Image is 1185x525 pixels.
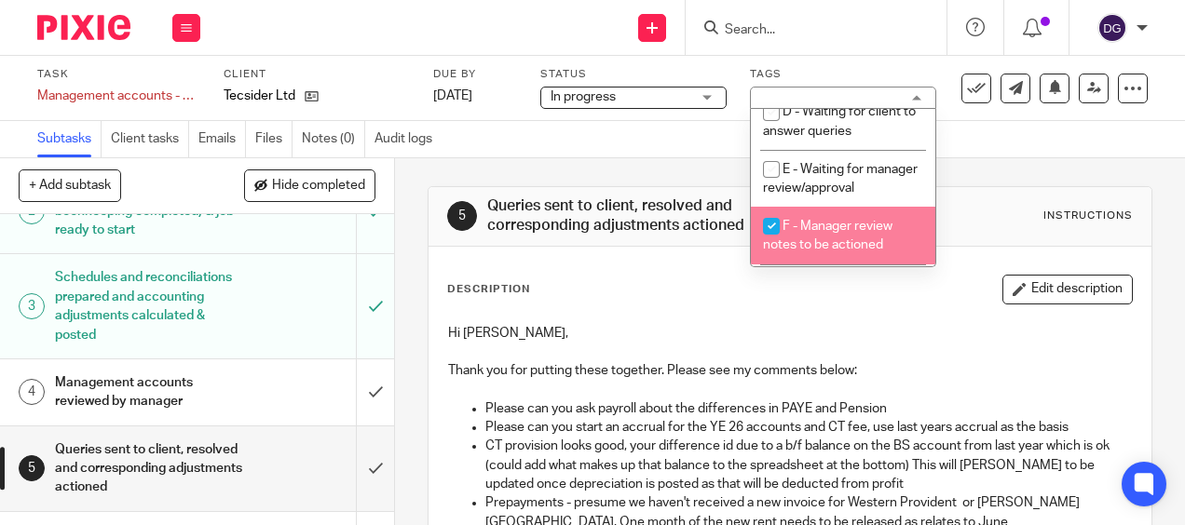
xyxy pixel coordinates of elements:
[37,121,102,157] a: Subtasks
[485,437,1131,493] p: CT provision looks good, your difference id due to a b/f balance on the BS account from last year...
[37,87,200,105] div: Management accounts - Quarterly
[302,121,365,157] a: Notes (0)
[198,121,246,157] a: Emails
[1002,275,1133,304] button: Edit description
[37,67,200,82] label: Task
[19,379,45,405] div: 4
[723,22,891,39] input: Search
[272,179,365,194] span: Hide completed
[763,105,916,138] span: D - Waiting for client to answer queries
[375,121,442,157] a: Audit logs
[19,169,121,201] button: + Add subtask
[763,163,918,195] span: E - Waiting for manager review/approval
[244,169,375,201] button: Hide completed
[224,87,295,105] p: Tecsider Ltd
[447,201,477,231] div: 5
[1097,13,1127,43] img: svg%3E
[55,369,243,416] h1: Management accounts reviewed by manager
[19,293,45,319] div: 3
[447,282,530,297] p: Description
[763,220,892,252] span: F - Manager review notes to be actioned
[37,15,130,40] img: Pixie
[255,121,293,157] a: Files
[448,324,1131,343] p: Hi [PERSON_NAME],
[111,121,189,157] a: Client tasks
[433,89,472,102] span: [DATE]
[485,418,1131,437] p: Please can you start an accrual for the YE 26 accounts and CT fee, use last years accrual as the ...
[750,67,936,82] label: Tags
[485,399,1131,418] p: Please can you ask payroll about the differences in PAYE and Pension
[433,67,517,82] label: Due by
[551,90,616,103] span: In progress
[224,67,410,82] label: Client
[19,455,45,481] div: 5
[55,436,243,502] h1: Queries sent to client, resolved and corresponding adjustments actioned
[448,361,1131,380] p: Thank you for putting these together. Please see my comments below:
[1043,209,1133,223] div: Instructions
[55,263,243,348] h1: Schedules and reconciliations prepared and accounting adjustments calculated & posted
[487,196,830,236] h1: Queries sent to client, resolved and corresponding adjustments actioned
[540,67,727,82] label: Status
